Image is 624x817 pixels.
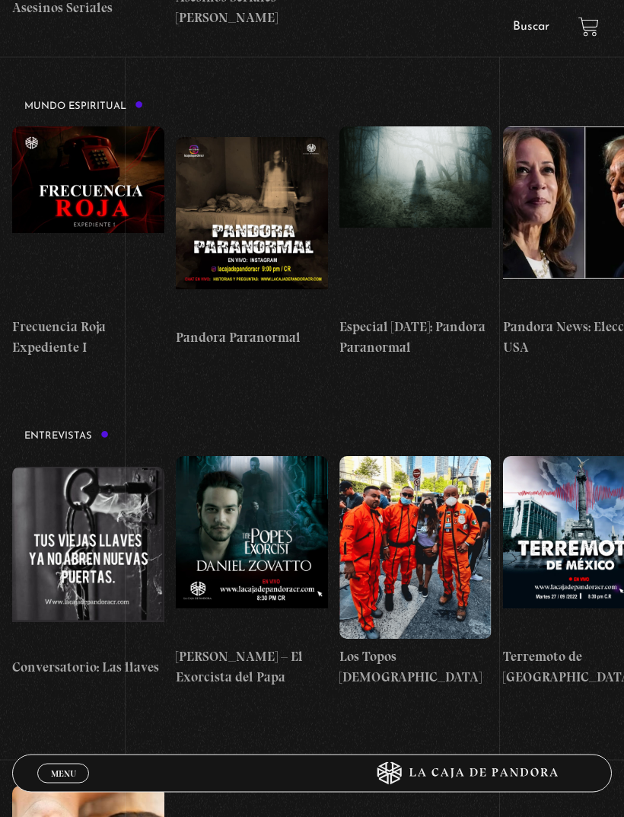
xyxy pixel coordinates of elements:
a: [PERSON_NAME] – El Exorcista del Papa [176,457,328,688]
span: Menu [51,769,76,778]
h4: Los Topos [DEMOGRAPHIC_DATA] [339,647,492,688]
a: Los Topos [DEMOGRAPHIC_DATA] [339,457,492,688]
a: View your shopping cart [578,17,599,37]
h4: Pandora Paranormal [176,328,328,349]
a: Buscar [513,21,549,33]
h3: Entrevistas [24,431,109,442]
a: Pandora Paranormal [176,127,328,359]
span: Cerrar [46,782,81,793]
h4: [PERSON_NAME] – El Exorcista del Papa [176,647,328,688]
h3: Mundo Espiritual [24,101,143,112]
h4: Frecuencia Roja Expediente I [12,318,164,359]
h4: Especial [DATE]: Pandora Paranormal [339,318,492,359]
a: Conversatorio: Las llaves [12,457,164,688]
h4: Conversatorio: Las llaves [12,658,164,678]
a: Especial [DATE]: Pandora Paranormal [339,127,492,359]
a: Frecuencia Roja Expediente I [12,127,164,359]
